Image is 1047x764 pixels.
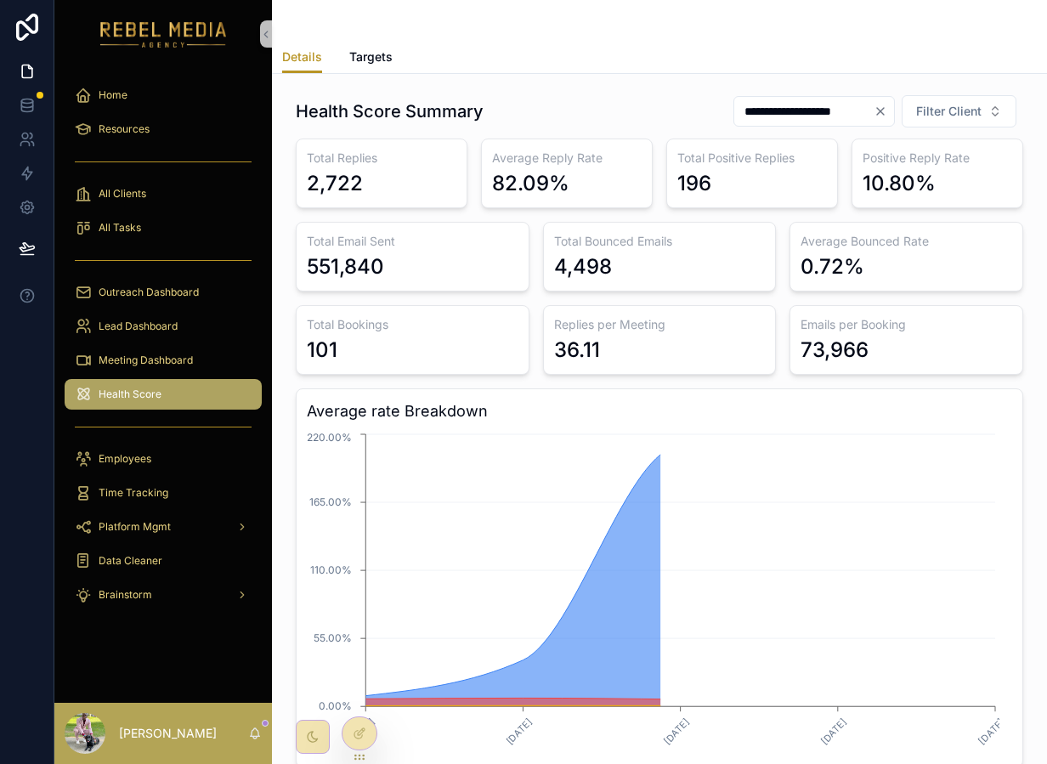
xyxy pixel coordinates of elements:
a: Outreach Dashboard [65,277,262,308]
a: Meeting Dashboard [65,345,262,376]
h3: Emails per Booking [801,316,1012,333]
h3: Average rate Breakdown [307,399,1012,423]
h3: Average Bounced Rate [801,233,1012,250]
div: 101 [307,337,337,364]
div: 196 [677,170,711,197]
a: Data Cleaner [65,546,262,576]
span: Targets [349,48,393,65]
a: Brainstorm [65,580,262,610]
span: All Tasks [99,221,141,235]
a: Time Tracking [65,478,262,508]
div: 4,498 [554,253,612,280]
span: Data Cleaner [99,554,162,568]
h3: Total Email Sent [307,233,518,250]
h3: Replies per Meeting [554,316,766,333]
text: [DATE] [504,716,535,747]
span: Employees [99,452,151,466]
span: Platform Mgmt [99,520,171,534]
span: Lead Dashboard [99,320,178,333]
a: Resources [65,114,262,144]
span: Details [282,48,322,65]
h3: Total Bounced Emails [554,233,766,250]
h3: Total Bookings [307,316,518,333]
h3: Total Positive Replies [677,150,827,167]
div: 36.11 [554,337,600,364]
a: Details [282,42,322,74]
text: [DATE] [661,716,692,747]
tspan: 220.00% [307,431,352,444]
span: Outreach Dashboard [99,286,199,299]
div: 0.72% [801,253,864,280]
text: [DATE] [818,716,849,747]
span: Meeting Dashboard [99,354,193,367]
tspan: 55.00% [314,631,352,644]
tspan: 110.00% [310,563,352,576]
a: Health Score [65,379,262,410]
text: [DATE] [976,716,1006,747]
a: Home [65,80,262,110]
a: Platform Mgmt [65,512,262,542]
button: Select Button [902,95,1016,127]
span: Resources [99,122,150,136]
tspan: 165.00% [309,495,352,508]
span: Health Score [99,388,161,401]
button: Clear [874,105,894,118]
tspan: 0.00% [319,699,352,712]
div: 73,966 [801,337,869,364]
h3: Total Replies [307,150,456,167]
a: Employees [65,444,262,474]
span: Home [99,88,127,102]
h3: Average Reply Rate [492,150,642,167]
span: Time Tracking [99,486,168,500]
a: Lead Dashboard [65,311,262,342]
h3: Positive Reply Rate [863,150,1012,167]
p: [PERSON_NAME] [119,725,217,742]
a: All Clients [65,178,262,209]
span: Filter Client [916,103,982,120]
span: Brainstorm [99,588,152,602]
div: 10.80% [863,170,936,197]
a: All Tasks [65,212,262,243]
div: chart [307,430,1012,756]
div: 551,840 [307,253,384,280]
span: All Clients [99,187,146,201]
div: 2,722 [307,170,363,197]
h1: Health Score Summary [296,99,484,123]
div: scrollable content [54,68,272,632]
div: 82.09% [492,170,569,197]
img: App logo [100,20,227,48]
a: Targets [349,42,393,76]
